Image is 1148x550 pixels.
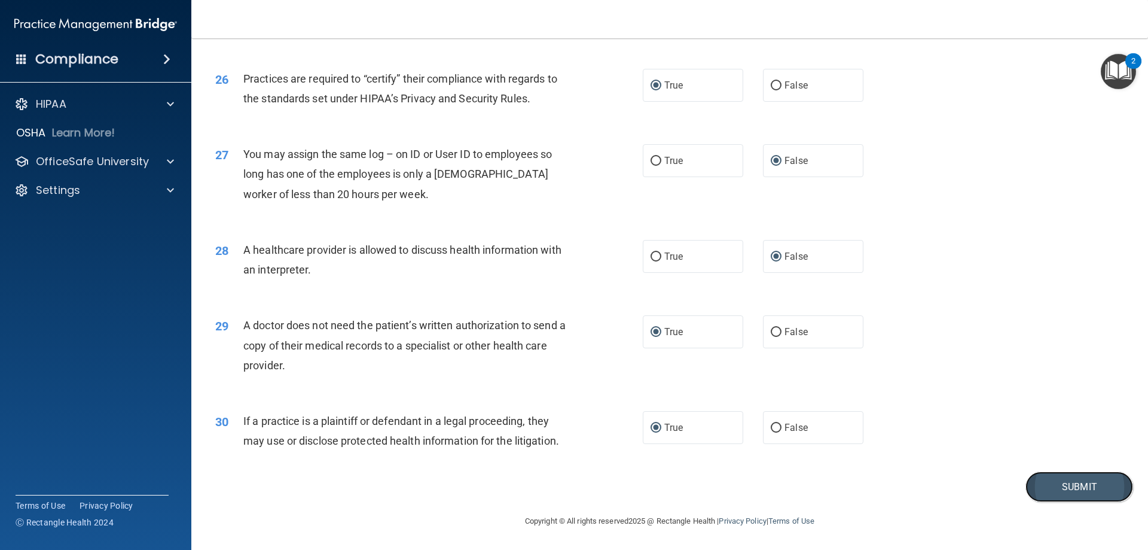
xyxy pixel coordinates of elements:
span: A healthcare provider is allowed to discuss health information with an interpreter. [243,244,561,276]
input: True [651,253,661,262]
span: True [664,251,683,262]
button: Open Resource Center, 2 new notifications [1101,54,1136,89]
a: Terms of Use [768,516,814,525]
span: 26 [215,72,228,87]
input: False [771,328,781,337]
input: False [771,253,781,262]
input: False [771,157,781,166]
input: True [651,424,661,433]
span: True [664,422,683,433]
p: Settings [36,183,80,197]
p: OSHA [16,126,46,140]
span: Practices are required to “certify” their compliance with regards to the standards set under HIPA... [243,72,557,105]
a: HIPAA [14,97,174,111]
button: Submit [1025,472,1133,502]
span: Ⓒ Rectangle Health 2024 [16,516,114,528]
p: Learn More! [52,126,115,140]
iframe: Drift Widget Chat Controller [1088,467,1134,513]
div: 2 [1131,61,1135,77]
span: If a practice is a plaintiff or defendant in a legal proceeding, they may use or disclose protect... [243,415,559,447]
span: False [784,422,808,433]
a: OfficeSafe University [14,154,174,169]
p: HIPAA [36,97,66,111]
input: True [651,157,661,166]
a: Privacy Policy [80,500,133,512]
span: False [784,155,808,166]
span: 28 [215,244,228,258]
a: Settings [14,183,174,197]
h4: Compliance [35,51,118,68]
span: False [784,326,808,338]
span: You may assign the same log – on ID or User ID to employees so long has one of the employees is o... [243,148,552,200]
img: PMB logo [14,13,177,37]
div: Copyright © All rights reserved 2025 @ Rectangle Health | | [451,502,888,540]
input: False [771,424,781,433]
span: False [784,251,808,262]
input: True [651,328,661,337]
span: False [784,80,808,91]
span: True [664,155,683,166]
input: True [651,81,661,90]
a: Privacy Policy [719,516,766,525]
p: OfficeSafe University [36,154,149,169]
a: Terms of Use [16,500,65,512]
span: True [664,80,683,91]
span: 30 [215,415,228,429]
span: True [664,326,683,338]
span: 29 [215,319,228,333]
input: False [771,81,781,90]
span: A doctor does not need the patient’s written authorization to send a copy of their medical record... [243,319,566,371]
span: 27 [215,148,228,162]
